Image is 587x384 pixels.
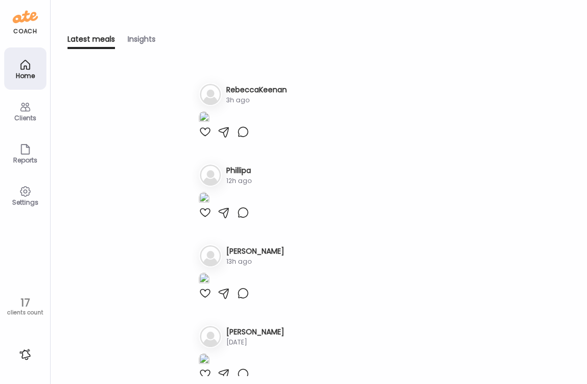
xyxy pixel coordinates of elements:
img: bg-avatar-default.svg [200,84,221,105]
img: images%2FO3UxEIRWTGePT5LPknARkdGTN3I2%2FIaJu8glucQj7B4mhTvE6%2FkmgwcGte2UAjPpq1VhcI_1080 [199,353,209,368]
img: images%2FwXvtVaBLE9QZZjPEp2dOBecXzjn1%2Fp6e1IOeelyF8x6p3OLnn%2FbhExE0Xn6HiAijaFDYx9_1080 [199,111,209,126]
h3: RebeccaKeenan [226,84,287,95]
div: 3h ago [226,95,287,105]
div: Home [6,72,44,79]
img: images%2FgXuWWJW9jIeGaDC2mQas1CDNdEE2%2FQ6UA2OkoIxwbuZqzGMRk%2FqXDgQDGEezqOuZ9DCTeA_1080 [199,192,209,206]
div: Insights [128,34,156,49]
div: [DATE] [226,338,284,347]
div: Latest meals [68,34,115,49]
div: 12h ago [226,176,252,186]
img: bg-avatar-default.svg [200,165,221,186]
div: Clients [6,114,44,121]
div: coach [13,27,37,36]
div: 17 [4,296,46,309]
div: Reports [6,157,44,164]
h3: Phillipa [226,165,252,176]
div: 13h ago [226,257,284,266]
img: bg-avatar-default.svg [200,326,221,347]
img: bg-avatar-default.svg [200,245,221,266]
h3: [PERSON_NAME] [226,327,284,338]
div: Settings [6,199,44,206]
div: clients count [4,309,46,316]
h3: [PERSON_NAME] [226,246,284,257]
img: ate [13,8,38,25]
img: images%2Fa5QUAwuGtDV01wLmE4wCLfbb5bm2%2FKGqsxrMLKRjEnb8NtVAC%2FFycIh3KEYHTGtE6QUjAc_1080 [199,273,209,287]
